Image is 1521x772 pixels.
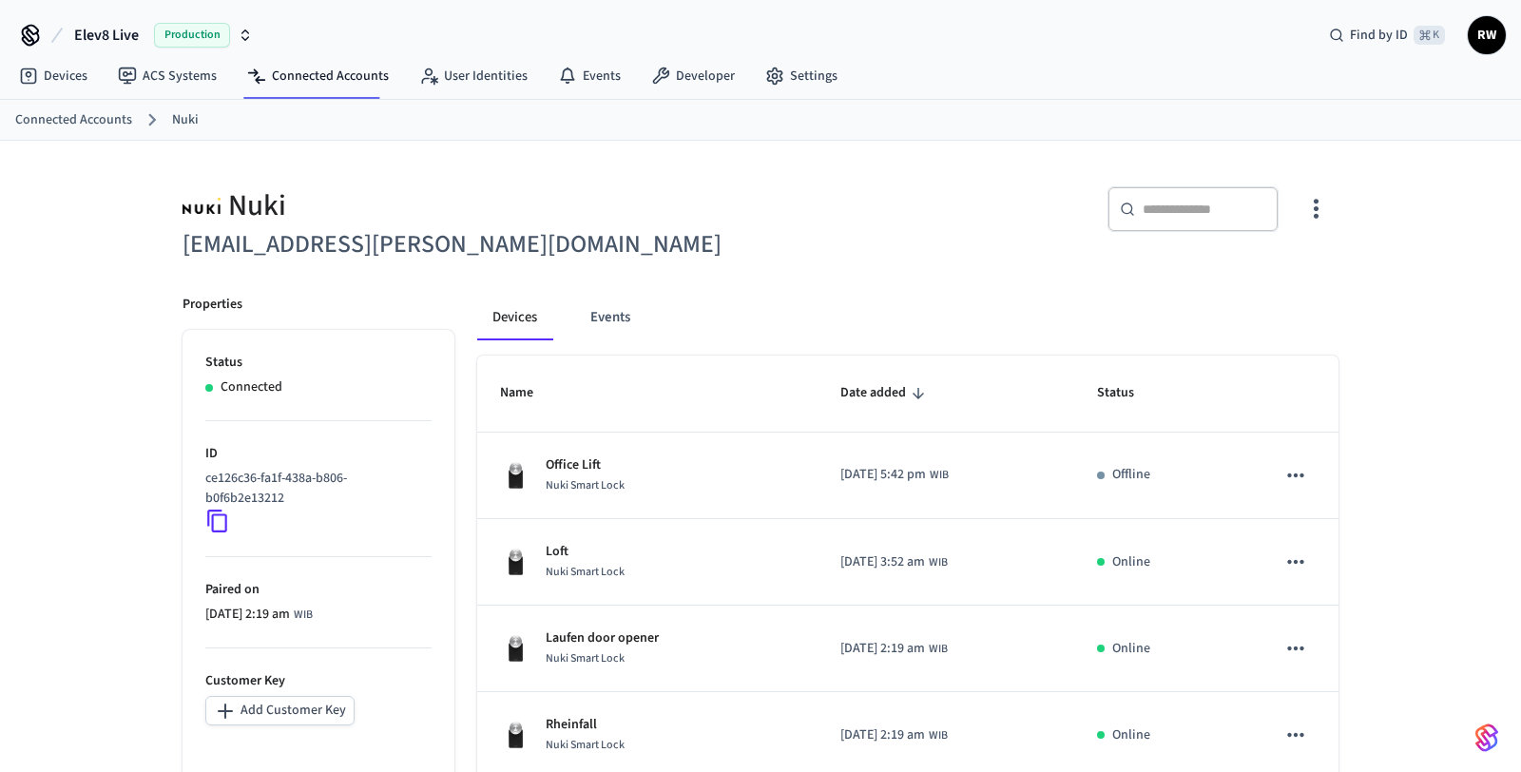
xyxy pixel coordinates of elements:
[205,469,424,509] p: ce126c36-fa1f-438a-b806-b0f6b2e13212
[4,59,103,93] a: Devices
[221,377,282,397] p: Connected
[575,295,645,340] button: Events
[840,725,925,745] span: [DATE] 2:19 am
[546,477,625,493] span: Nuki Smart Lock
[500,378,558,408] span: Name
[546,737,625,753] span: Nuki Smart Lock
[500,720,530,750] img: Nuki Smart Lock 3.0 Pro Black, Front
[183,186,749,225] div: Nuki
[500,547,530,577] img: Nuki Smart Lock 3.0 Pro Black, Front
[477,295,1338,340] div: connected account tabs
[546,455,625,475] p: Office Lift
[840,725,948,745] div: Asia/Jakarta
[636,59,750,93] a: Developer
[750,59,853,93] a: Settings
[930,467,949,484] span: WIB
[1470,18,1504,52] span: RW
[840,552,925,572] span: [DATE] 3:52 am
[205,444,432,464] p: ID
[1468,16,1506,54] button: RW
[404,59,543,93] a: User Identities
[546,715,625,735] p: Rheinfall
[1475,723,1498,753] img: SeamLogoGradient.69752ec5.svg
[500,460,530,491] img: Nuki Smart Lock 3.0 Pro Black, Front
[1414,26,1445,45] span: ⌘ K
[840,378,931,408] span: Date added
[205,671,432,691] p: Customer Key
[929,641,948,658] span: WIB
[1112,725,1150,745] p: Online
[15,110,132,130] a: Connected Accounts
[546,628,659,648] p: Laufen door opener
[1350,26,1408,45] span: Find by ID
[205,605,313,625] div: Asia/Jakarta
[205,696,355,725] button: Add Customer Key
[840,639,948,659] div: Asia/Jakarta
[546,564,625,580] span: Nuki Smart Lock
[183,295,242,315] p: Properties
[840,465,926,485] span: [DATE] 5:42 pm
[840,639,925,659] span: [DATE] 2:19 am
[1112,639,1150,659] p: Online
[929,727,948,744] span: WIB
[172,110,199,130] a: Nuki
[205,353,432,373] p: Status
[1097,378,1159,408] span: Status
[205,580,432,600] p: Paired on
[103,59,232,93] a: ACS Systems
[500,633,530,664] img: Nuki Smart Lock 3.0 Pro Black, Front
[74,24,139,47] span: Elev8 Live
[183,225,749,264] h6: [EMAIL_ADDRESS][PERSON_NAME][DOMAIN_NAME]
[154,23,230,48] span: Production
[1112,465,1150,485] p: Offline
[840,465,949,485] div: Asia/Jakarta
[546,542,625,562] p: Loft
[840,552,948,572] div: Asia/Jakarta
[232,59,404,93] a: Connected Accounts
[294,607,313,624] span: WIB
[543,59,636,93] a: Events
[1112,552,1150,572] p: Online
[1314,18,1460,52] div: Find by ID⌘ K
[477,295,552,340] button: Devices
[183,186,221,225] img: Nuki Logo, Square
[205,605,290,625] span: [DATE] 2:19 am
[929,554,948,571] span: WIB
[546,650,625,666] span: Nuki Smart Lock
